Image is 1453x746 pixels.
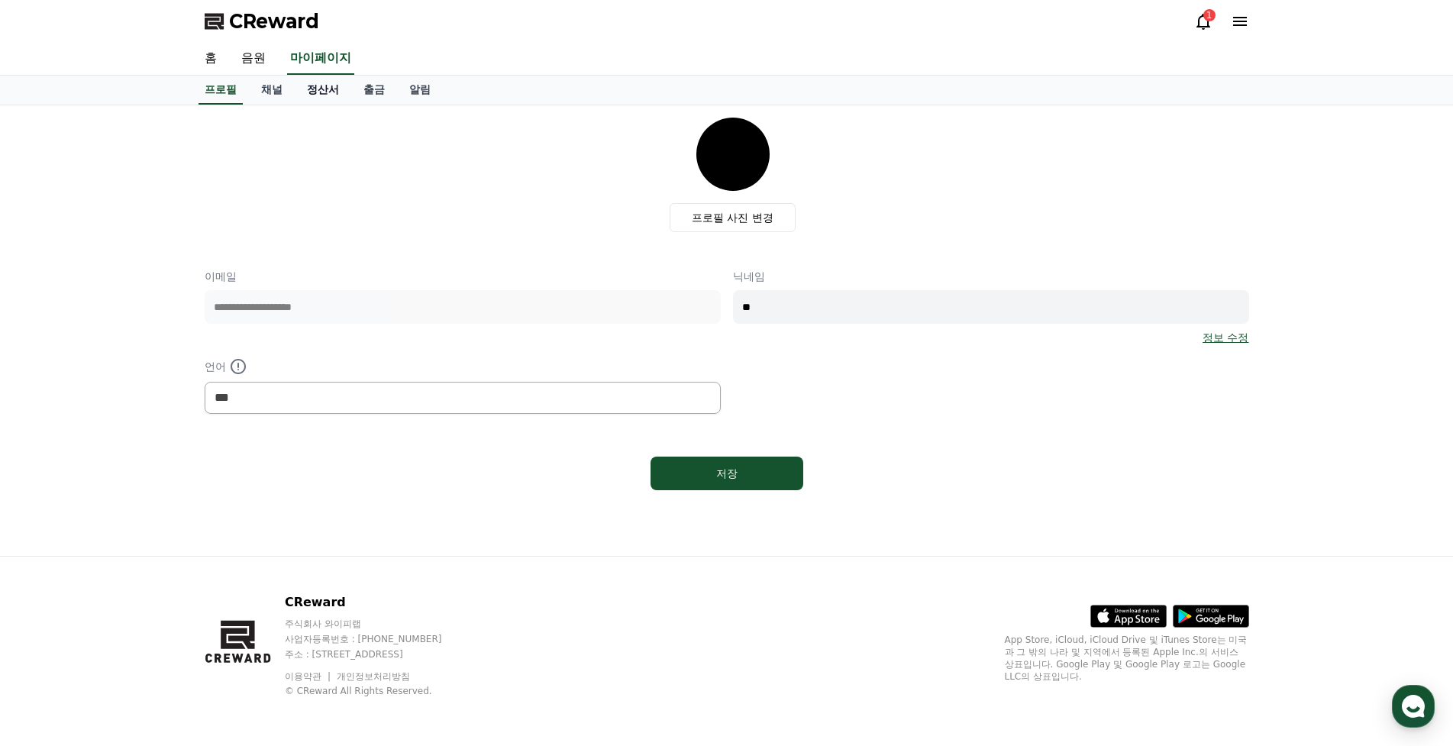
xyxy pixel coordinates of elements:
[285,648,471,660] p: 주소 : [STREET_ADDRESS]
[63,162,112,176] div: Creward
[229,43,278,75] a: 음원
[733,269,1249,284] p: 닉네임
[696,118,770,191] img: profile_image
[681,466,773,481] div: 저장
[197,484,293,522] a: 설정
[285,671,333,682] a: 이용약관
[140,508,158,520] span: 대화
[5,484,101,522] a: 홈
[285,685,471,697] p: © CReward All Rights Reserved.
[236,507,254,519] span: 설정
[205,9,319,34] a: CReward
[1203,9,1216,21] div: 1
[32,232,141,247] span: 메시지를 입력하세요.
[95,264,222,276] span: 몇 분 내 답변 받으실 수 있어요
[670,203,796,232] label: 프로필 사진 변경
[200,123,263,137] span: 운영시간 보기
[48,507,57,519] span: 홈
[651,457,803,490] button: 저장
[18,115,108,139] h1: CReward
[229,9,319,34] span: CReward
[249,76,295,105] a: 채널
[199,76,243,105] a: 프로필
[194,121,279,139] button: 운영시간 보기
[63,176,269,206] div: 안녕하세요, 크리워드입니다. 공지로 안내드린 크리워드 운영 정책 강화로 인해, 저작권 콘텐츠를 사용한 채널은 아래의 자료를 제출해주셔지만 15일 영상부터 수익이 집계됩니다. ...
[192,43,229,75] a: 홈
[285,593,471,612] p: CReward
[397,76,443,105] a: 알림
[285,633,471,645] p: 사업자등록번호 : [PHONE_NUMBER]
[285,618,471,630] p: 주식회사 와이피랩
[101,484,197,522] a: 대화
[287,43,354,75] a: 마이페이지
[1203,330,1248,345] a: 정보 수정
[351,76,397,105] a: 출금
[295,76,351,105] a: 정산서
[205,269,721,284] p: 이메일
[120,163,161,175] div: 16시간 전
[131,302,182,312] span: 이용중
[337,671,410,682] a: 개인정보처리방침
[205,357,721,376] p: 언어
[131,302,157,312] b: 채널톡
[1194,12,1212,31] a: 1
[1005,634,1249,683] p: App Store, iCloud, iCloud Drive 및 iTunes Store는 미국과 그 밖의 나라 및 지역에서 등록된 Apple Inc.의 서비스 상표입니다. Goo...
[116,301,182,313] a: 채널톡이용중
[18,156,279,212] a: Creward16시간 전 안녕하세요, 크리워드입니다. 공지로 안내드린 크리워드 운영 정책 강화로 인해, 저작권 콘텐츠를 사용한 채널은 아래의 자료를 제출해주셔지만 15일 영상...
[21,221,276,258] a: 메시지를 입력하세요.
